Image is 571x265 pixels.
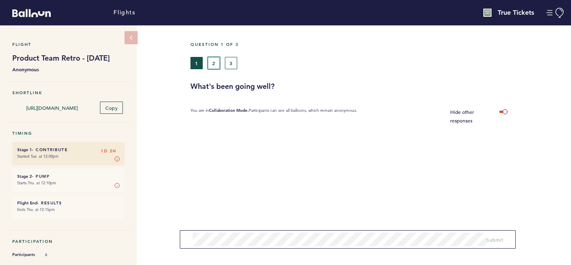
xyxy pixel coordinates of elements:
h5: Participation [12,239,125,244]
span: Hide other responses [450,109,474,124]
button: Manage Account [546,8,565,18]
time: Starts Thu. at 12:10pm [17,180,56,186]
h6: - Contribute [17,147,120,152]
button: 3 [225,57,237,69]
small: Stage 2 [17,174,32,179]
button: 1 [190,57,203,69]
span: Participants [12,251,37,259]
button: Copy [100,102,123,114]
svg: Balloon [12,9,51,17]
b: Anonymous [12,65,125,73]
span: 1D 2H [101,147,116,155]
p: You are in Participants can see all balloons, which remain anonymous. [190,108,357,125]
time: Ends Thu. at 12:15pm [17,207,55,212]
span: Copy [105,104,118,111]
h6: - Pump [17,174,120,179]
h4: True Tickets [498,8,534,18]
a: Flights [113,8,135,17]
h6: - Results [17,200,120,206]
button: Submit [486,236,503,244]
span: 6 [45,252,70,258]
small: Flight End [17,200,37,206]
b: Collaboration Mode. [209,108,249,113]
h5: Shortlink [12,90,125,95]
button: 2 [208,57,220,69]
a: Balloon [6,8,51,17]
h5: Timing [12,131,125,136]
h3: What's been going well? [190,82,565,91]
span: Submit [486,236,503,243]
h1: Product Team Retro - [DATE] [12,53,125,63]
h5: Flight [12,42,125,47]
time: Started Tue. at 12:00pm [17,154,59,159]
small: Stage 1 [17,147,32,152]
h5: Question 1 of 3 [190,42,565,47]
